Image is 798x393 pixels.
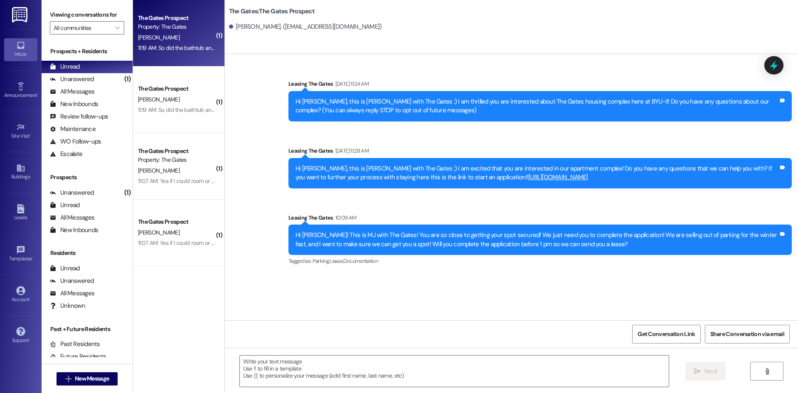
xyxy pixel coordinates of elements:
[685,362,726,381] button: Send
[50,125,96,133] div: Maintenance
[50,137,101,146] div: WO Follow-ups
[50,100,98,109] div: New Inbounds
[50,340,100,349] div: Past Residents
[50,226,98,235] div: New Inbounds
[138,22,215,31] div: Property: The Gates
[288,79,792,91] div: Leasing The Gates
[138,218,215,226] div: The Gates Prospect
[288,146,792,158] div: Leasing The Gates
[4,120,37,143] a: Site Visit •
[138,229,180,236] span: [PERSON_NAME]
[229,22,382,31] div: [PERSON_NAME]. ([EMAIL_ADDRESS][DOMAIN_NAME])
[75,374,109,383] span: New Message
[50,201,80,210] div: Unread
[65,376,71,382] i: 
[288,255,792,267] div: Tagged as:
[138,239,341,247] div: 11:07 AM: Yes if I could room or be in the same apartment as [PERSON_NAME] please
[288,213,792,225] div: Leasing The Gates
[4,324,37,347] a: Support
[50,277,94,285] div: Unanswered
[37,91,38,97] span: •
[138,177,341,185] div: 11:07 AM: Yes if I could room or be in the same apartment as [PERSON_NAME] please
[764,368,770,375] i: 
[632,325,700,344] button: Get Conversation Link
[710,330,784,339] span: Share Conversation via email
[4,161,37,183] a: Buildings
[138,84,215,93] div: The Gates Prospect
[138,147,215,156] div: The Gates Prospect
[50,112,108,121] div: Review follow-ups
[50,62,80,71] div: Unread
[42,325,133,334] div: Past + Future Residents
[50,302,85,310] div: Unknown
[4,202,37,224] a: Leads
[638,330,695,339] span: Get Conversation Link
[343,257,378,264] span: Documentation
[704,367,717,376] span: Send
[138,167,180,174] span: [PERSON_NAME]
[138,14,215,22] div: The Gates Prospect
[50,75,94,84] div: Unanswered
[229,7,315,16] b: The Gates: The Gates Prospect
[32,255,33,260] span: •
[50,150,82,158] div: Escalate
[138,156,215,164] div: Property: The Gates
[54,21,111,35] input: All communities
[12,7,29,22] img: ResiDesk Logo
[330,257,343,264] span: Lease ,
[50,289,94,298] div: All Messages
[296,164,778,182] div: Hi [PERSON_NAME], this is [PERSON_NAME] with The Gates :) I am excited that you are interested in...
[4,38,37,61] a: Inbox
[50,87,94,96] div: All Messages
[705,325,790,344] button: Share Conversation via email
[4,284,37,306] a: Account
[42,47,133,56] div: Prospects + Residents
[122,186,133,199] div: (1)
[333,213,357,222] div: 10:09 AM
[115,25,120,31] i: 
[50,8,124,21] label: Viewing conversations for
[694,368,700,375] i: 
[30,132,31,138] span: •
[313,257,330,264] span: Parking ,
[122,73,133,86] div: (1)
[50,264,80,273] div: Unread
[42,173,133,182] div: Prospects
[57,372,118,386] button: New Message
[296,231,778,249] div: Hi [PERSON_NAME]! This is MJ with The Gates! You are so close to getting your spot secured! We ju...
[50,352,106,361] div: Future Residents
[138,34,180,41] span: [PERSON_NAME]
[138,44,362,52] div: 11:19 AM: So did the bathtub and window add up to $95 or is there still that extra rent charge?
[528,173,588,181] a: [URL][DOMAIN_NAME]
[138,96,180,103] span: [PERSON_NAME]
[4,243,37,265] a: Templates •
[333,146,369,155] div: [DATE] 11:28 AM
[50,213,94,222] div: All Messages
[333,79,369,88] div: [DATE] 11:24 AM
[42,249,133,257] div: Residents
[296,97,778,115] div: Hi [PERSON_NAME], this is [PERSON_NAME] with The Gates :) I am thrilled you are interested about ...
[50,188,94,197] div: Unanswered
[138,106,362,114] div: 11:19 AM: So did the bathtub and window add up to $95 or is there still that extra rent charge?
